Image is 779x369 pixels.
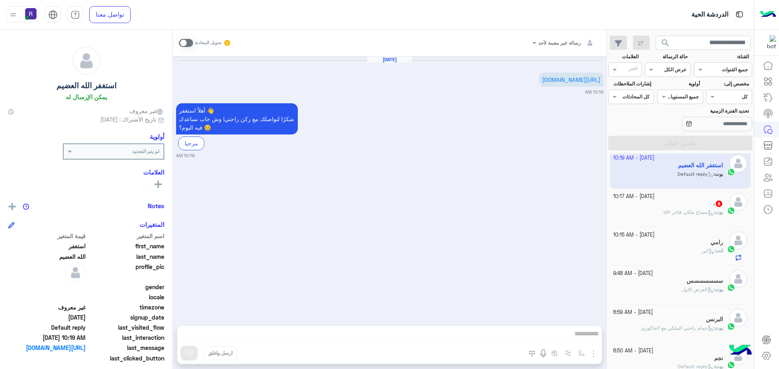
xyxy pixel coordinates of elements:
label: إشارات الملاحظات [609,80,651,87]
img: WhatsApp [727,322,735,331]
span: 8 [716,200,722,207]
a: [URL][DOMAIN_NAME] [542,76,600,83]
b: : [714,209,723,215]
h5: البرنس [706,316,723,323]
span: لبن [702,247,714,254]
span: قيمة المتغير [8,232,86,240]
span: search [661,38,670,48]
span: null [8,293,86,301]
small: [DATE] - 8:59 AM [613,309,653,316]
span: first_name [87,242,165,250]
label: تحديد الفترة الزمنية [658,107,749,115]
h5: . [713,200,723,207]
h6: العلامات [8,169,164,176]
span: null [8,354,86,363]
span: profile_pic [87,262,165,281]
span: بوت [715,325,723,331]
h6: Notes [148,202,164,209]
img: defaultAdmin.png [729,270,747,288]
button: ارسل واغلق [204,346,237,360]
p: 22/9/2025, 10:19 AM [176,103,298,134]
small: 10:19 AM [585,89,603,95]
span: رسالة غير معينة لأحد [538,40,581,46]
span: اسم المتغير [87,232,165,240]
span: 2025-09-22T07:19:42.649Z [8,333,86,342]
label: العلامات [609,53,639,60]
a: [URL][DOMAIN_NAME] [8,343,86,352]
img: defaultAdmin.png [729,193,747,211]
span: last_visited_flow [87,323,165,332]
img: 322853014244696 [762,35,776,50]
span: مساج ملكي فاخر VIP [663,209,714,215]
span: Default reply [8,323,86,332]
span: last_message [87,343,165,352]
span: الله العضيم [8,252,86,261]
img: profile [8,10,18,20]
h5: رامي [710,239,723,246]
span: 2025-09-22T07:19:42.654Z [8,313,86,322]
h6: المتغيرات [140,221,164,228]
img: hulul-logo.png [726,337,755,365]
span: بوت [715,286,723,292]
small: [DATE] - 10:15 AM [613,231,654,239]
p: 22/9/2025, 10:19 AM [539,73,603,87]
span: locale [87,293,165,301]
button: search [656,36,676,53]
img: tab [48,10,58,19]
b: : [714,325,723,331]
h5: استغفر الله العضيم [56,81,116,90]
img: add [9,203,16,210]
label: أولوية [658,80,700,87]
img: defaultAdmin.png [729,309,747,327]
b: : [714,247,723,254]
img: Logo [760,6,776,23]
h6: [DATE] [367,57,412,62]
h6: أولوية [150,133,164,140]
span: غير معروف [129,107,164,115]
button: تطبيق الفلاتر [608,136,752,150]
div: مرحبا [178,137,204,150]
img: defaultAdmin.png [729,231,747,250]
span: last_interaction [87,333,165,342]
img: tab [734,9,745,19]
p: الدردشة الحية [691,9,728,20]
span: بوت [715,209,723,215]
span: last_name [87,252,165,261]
a: تواصل معنا [89,6,131,23]
img: WhatsApp [727,284,735,292]
img: WhatsApp [727,207,735,215]
span: حمام راحتي الملكي مع الجاكوزي [641,325,714,331]
img: notes [23,203,29,210]
span: signup_date [87,313,165,322]
div: اختر [629,65,639,74]
span: غير معروف [8,303,86,311]
img: WhatsApp [727,361,735,369]
small: [DATE] - 10:17 AM [613,193,654,200]
small: 10:19 AM [176,152,194,159]
img: tab [71,10,80,19]
b: لم يتم التحديد [132,148,159,154]
span: استغفر [8,242,86,250]
label: حالة الرسالة [646,53,688,60]
img: WhatsApp [727,245,735,253]
h6: يمكن الإرسال له [66,93,107,100]
img: defaultAdmin.png [65,262,86,283]
h5: سسسسسسس [686,277,723,284]
span: last_clicked_button [87,354,165,363]
h5: نجم [714,355,723,362]
small: تحويل المحادثة [195,40,222,46]
label: القناة: [695,53,749,60]
img: userImage [25,8,37,19]
a: tab [67,6,83,23]
span: timezone [87,303,165,311]
label: مخصص إلى: [707,80,749,87]
span: انت [716,247,723,254]
span: null [8,283,86,291]
small: [DATE] - 9:48 AM [613,270,653,277]
span: gender [87,283,165,291]
b: : [714,286,723,292]
span: العرض الاول [682,286,714,292]
span: تاريخ الأشتراك : [DATE] [100,115,156,124]
img: defaultAdmin.png [73,47,100,75]
small: [DATE] - 8:50 AM [613,347,653,355]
